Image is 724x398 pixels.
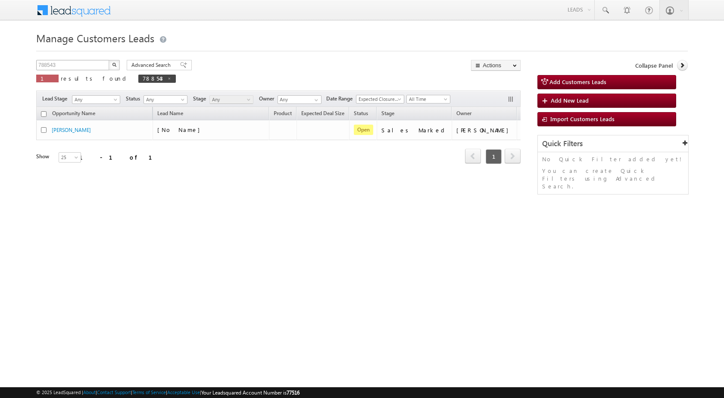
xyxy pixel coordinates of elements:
img: Search [112,63,116,67]
span: Your Leadsquared Account Number is [201,389,300,396]
span: Add New Lead [551,97,589,104]
input: Type to Search [278,95,321,104]
a: Expected Closure Date [356,95,404,103]
span: prev [465,149,481,163]
span: Date Range [326,95,356,103]
span: Product [274,110,292,116]
span: Lead Name [153,109,187,120]
span: 1 [486,149,502,164]
span: results found [61,75,129,82]
span: Manage Customers Leads [36,31,154,45]
a: Any [209,95,253,104]
span: Collapse Panel [635,62,673,69]
input: Check all records [41,111,47,117]
span: Owner [259,95,278,103]
a: 25 [59,152,81,163]
span: Expected Closure Date [356,95,401,103]
span: Actions [517,108,543,119]
span: Status [126,95,144,103]
span: Opportunity Name [52,110,95,116]
span: Any [144,96,185,103]
span: Any [72,96,117,103]
span: Lead Stage [42,95,71,103]
span: [No Name] [157,126,204,133]
span: 1 [41,75,54,82]
span: Any [210,96,251,103]
span: © 2025 LeadSquared | | | | | [36,389,300,397]
span: Import Customers Leads [550,115,615,122]
span: Stage [193,95,209,103]
span: Open [354,125,373,135]
p: You can create Quick Filters using Advanced Search. [542,167,684,190]
a: [PERSON_NAME] [52,127,91,133]
a: next [505,150,521,163]
span: Expected Deal Size [301,110,344,116]
a: About [83,389,96,395]
a: Any [144,95,187,104]
span: Owner [456,110,471,116]
a: Acceptable Use [167,389,200,395]
span: Advanced Search [131,61,173,69]
a: Terms of Service [132,389,166,395]
p: No Quick Filter added yet! [542,155,684,163]
span: 788543 [143,75,163,82]
span: Stage [381,110,394,116]
a: Contact Support [97,389,131,395]
span: 25 [59,154,82,161]
div: Show [36,153,52,160]
a: Opportunity Name [48,109,100,120]
a: Show All Items [310,96,321,104]
button: Actions [471,60,521,71]
span: 77516 [287,389,300,396]
div: Sales Marked [381,126,448,134]
a: All Time [406,95,450,103]
div: [PERSON_NAME] [456,126,513,134]
span: next [505,149,521,163]
span: Add Customers Leads [549,78,606,85]
a: Any [72,95,120,104]
a: prev [465,150,481,163]
div: 1 - 1 of 1 [79,152,162,162]
a: Status [350,109,372,120]
a: Stage [377,109,399,120]
a: Expected Deal Size [297,109,349,120]
span: All Time [407,95,448,103]
div: Quick Filters [538,135,688,152]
